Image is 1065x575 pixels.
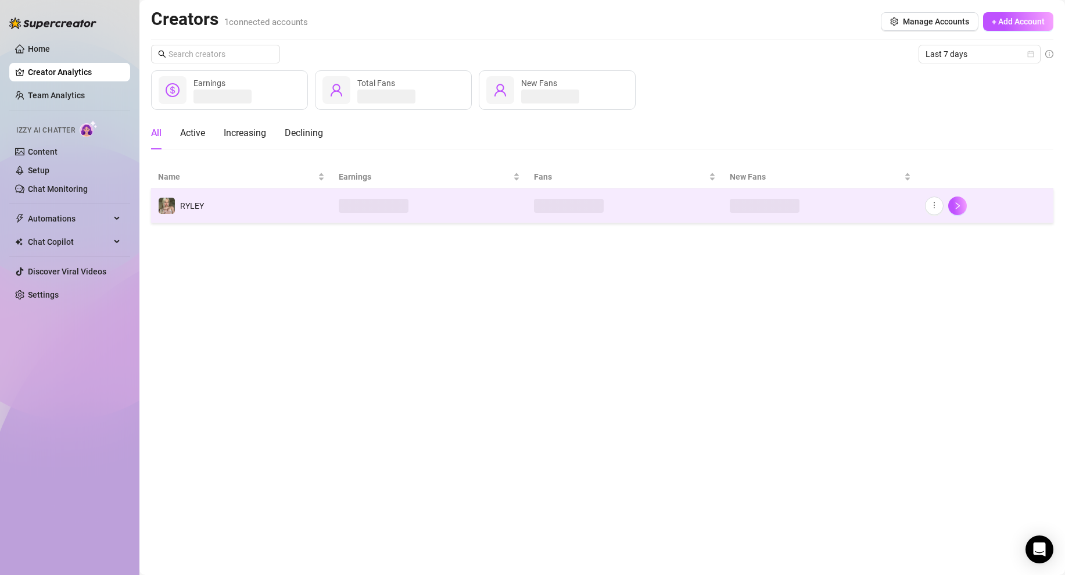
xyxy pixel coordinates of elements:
th: Name [151,166,332,188]
span: info-circle [1045,50,1053,58]
span: Total Fans [357,78,395,88]
span: calendar [1027,51,1034,58]
span: user [493,83,507,97]
span: Chat Copilot [28,233,110,251]
span: thunderbolt [15,214,24,223]
span: Fans [534,170,706,183]
span: right [953,202,962,210]
a: Chat Monitoring [28,184,88,194]
a: Content [28,147,58,156]
th: Fans [527,166,722,188]
th: Earnings [332,166,527,188]
a: Creator Analytics [28,63,121,81]
span: Izzy AI Chatter [16,125,75,136]
img: logo-BBDzfeDw.svg [9,17,96,29]
span: RYLEY [180,201,204,210]
div: Active [180,126,205,140]
div: Declining [285,126,323,140]
th: New Fans [723,166,919,188]
a: Discover Viral Videos [28,267,106,276]
button: Manage Accounts [881,12,978,31]
span: Automations [28,209,110,228]
h2: Creators [151,8,308,30]
span: New Fans [730,170,902,183]
span: setting [890,17,898,26]
span: Earnings [339,170,511,183]
span: search [158,50,166,58]
img: RYLEY [159,198,175,214]
span: 1 connected accounts [224,17,308,27]
input: Search creators [168,48,264,60]
span: Last 7 days [926,45,1034,63]
span: user [329,83,343,97]
a: Home [28,44,50,53]
a: Setup [28,166,49,175]
span: New Fans [521,78,557,88]
div: All [151,126,162,140]
span: more [930,201,938,209]
span: Manage Accounts [903,17,969,26]
span: Earnings [193,78,225,88]
span: + Add Account [992,17,1045,26]
div: Open Intercom Messenger [1025,535,1053,563]
button: + Add Account [983,12,1053,31]
a: Settings [28,290,59,299]
img: Chat Copilot [15,238,23,246]
span: dollar-circle [166,83,180,97]
span: Name [158,170,315,183]
button: right [948,197,967,215]
a: Team Analytics [28,91,85,100]
img: AI Chatter [80,120,98,137]
div: Increasing [224,126,266,140]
